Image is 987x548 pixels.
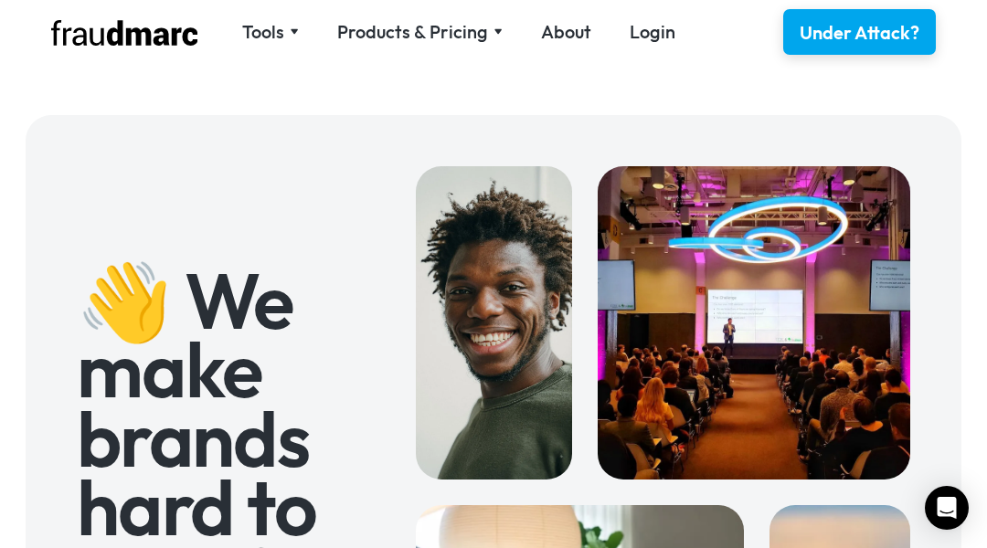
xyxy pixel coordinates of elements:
a: About [541,19,591,45]
a: Login [630,19,675,45]
div: Open Intercom Messenger [925,486,969,530]
div: Tools [242,19,284,45]
a: Under Attack? [783,9,936,55]
div: Products & Pricing [337,19,488,45]
div: Under Attack? [800,20,919,46]
div: Tools [242,19,299,45]
div: Products & Pricing [337,19,503,45]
